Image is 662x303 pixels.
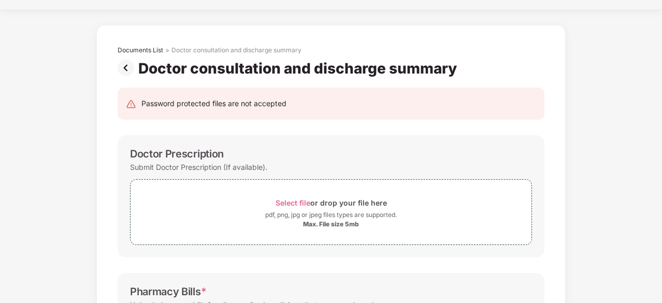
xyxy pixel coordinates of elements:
div: Doctor Prescription [130,148,224,160]
div: Pharmacy Bills [130,285,206,298]
img: svg+xml;base64,PHN2ZyB4bWxucz0iaHR0cDovL3d3dy53My5vcmcvMjAwMC9zdmciIHdpZHRoPSIyNCIgaGVpZ2h0PSIyNC... [126,99,136,109]
div: pdf, png, jpg or jpeg files types are supported. [265,210,397,220]
span: Select file [276,198,310,207]
div: or drop your file here [276,196,387,210]
div: Doctor consultation and discharge summary [138,60,461,77]
div: > [165,46,169,54]
span: Select fileor drop your file herepdf, png, jpg or jpeg files types are supported.Max. File size 5mb [131,187,531,237]
div: Documents List [118,46,163,54]
div: Max. File size 5mb [303,220,359,228]
div: Doctor consultation and discharge summary [171,46,301,54]
img: svg+xml;base64,PHN2ZyBpZD0iUHJldi0zMngzMiIgeG1sbnM9Imh0dHA6Ly93d3cudzMub3JnLzIwMDAvc3ZnIiB3aWR0aD... [118,60,138,76]
div: Submit Doctor Prescription (If available). [130,160,267,174]
div: Password protected files are not accepted [141,98,286,109]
